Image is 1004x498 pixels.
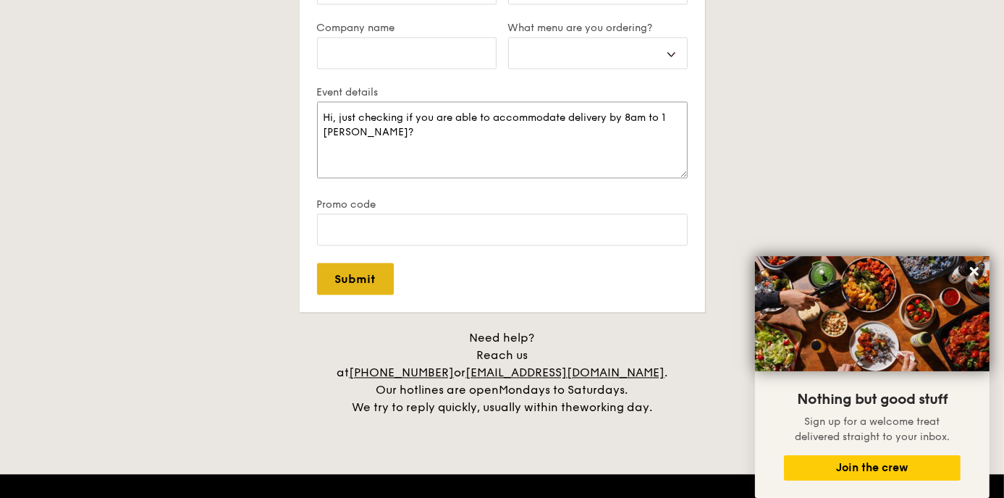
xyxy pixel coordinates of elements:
textarea: Let us know details such as your venue address, event time, preferred menu, dietary requirements,... [317,101,688,178]
div: Need help? Reach us at or . Our hotlines are open We try to reply quickly, usually within the [321,329,683,416]
a: [EMAIL_ADDRESS][DOMAIN_NAME] [465,366,665,379]
span: Nothing but good stuff [797,391,948,408]
label: Company name [317,22,497,34]
label: Promo code [317,198,688,211]
button: Close [963,260,986,283]
button: Join the crew [784,455,961,481]
span: working day. [580,400,652,414]
label: What menu are you ordering? [508,22,688,34]
label: Event details [317,86,688,98]
img: DSC07876-Edit02-Large.jpeg [755,256,990,371]
a: [PHONE_NUMBER] [349,366,454,379]
span: Sign up for a welcome treat delivered straight to your inbox. [795,415,950,443]
input: Submit [317,263,394,295]
span: Mondays to Saturdays. [499,383,628,397]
